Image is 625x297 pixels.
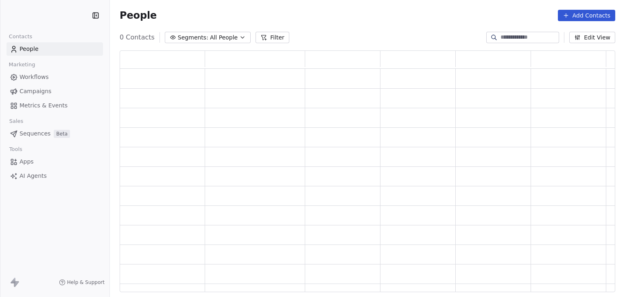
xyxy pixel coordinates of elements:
[20,172,47,180] span: AI Agents
[59,279,105,286] a: Help & Support
[256,32,289,43] button: Filter
[67,279,105,286] span: Help & Support
[7,99,103,112] a: Metrics & Events
[7,169,103,183] a: AI Agents
[6,143,26,155] span: Tools
[7,155,103,168] a: Apps
[210,33,238,42] span: All People
[569,32,615,43] button: Edit View
[20,129,50,138] span: Sequences
[20,87,51,96] span: Campaigns
[7,127,103,140] a: SequencesBeta
[5,31,36,43] span: Contacts
[558,10,615,21] button: Add Contacts
[120,9,157,22] span: People
[20,73,49,81] span: Workflows
[20,157,34,166] span: Apps
[120,33,155,42] span: 0 Contacts
[54,130,70,138] span: Beta
[7,85,103,98] a: Campaigns
[7,42,103,56] a: People
[7,70,103,84] a: Workflows
[6,115,27,127] span: Sales
[178,33,208,42] span: Segments:
[20,45,39,53] span: People
[20,101,68,110] span: Metrics & Events
[5,59,39,71] span: Marketing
